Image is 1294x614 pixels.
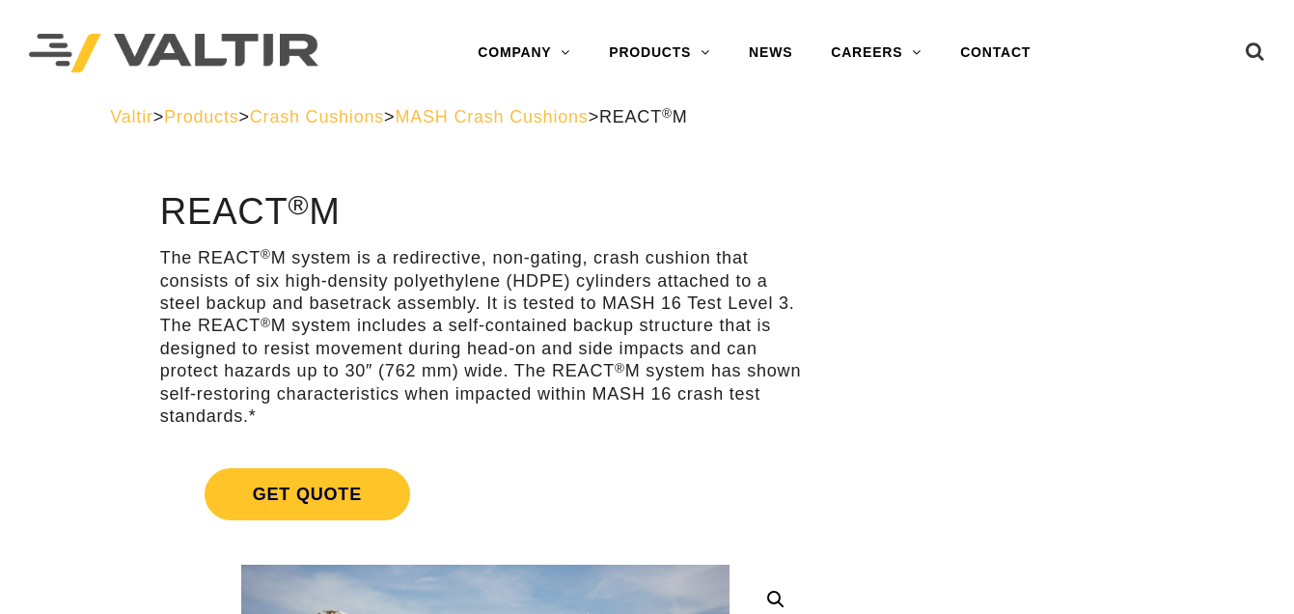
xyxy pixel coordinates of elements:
[261,247,271,262] sup: ®
[110,106,1184,128] div: > > > >
[941,34,1050,72] a: CONTACT
[458,34,590,72] a: COMPANY
[395,107,588,126] a: MASH Crash Cushions
[160,192,811,233] h1: REACT M
[29,34,318,73] img: Valtir
[289,189,310,220] sup: ®
[250,107,384,126] a: Crash Cushions
[205,468,410,520] span: Get Quote
[812,34,941,72] a: CAREERS
[160,247,811,428] p: The REACT M system is a redirective, non-gating, crash cushion that consists of six high-density ...
[590,34,730,72] a: PRODUCTS
[599,107,688,126] span: REACT M
[730,34,812,72] a: NEWS
[261,316,271,330] sup: ®
[110,107,152,126] a: Valtir
[164,107,238,126] a: Products
[160,445,811,544] a: Get Quote
[615,361,625,376] sup: ®
[662,106,673,121] sup: ®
